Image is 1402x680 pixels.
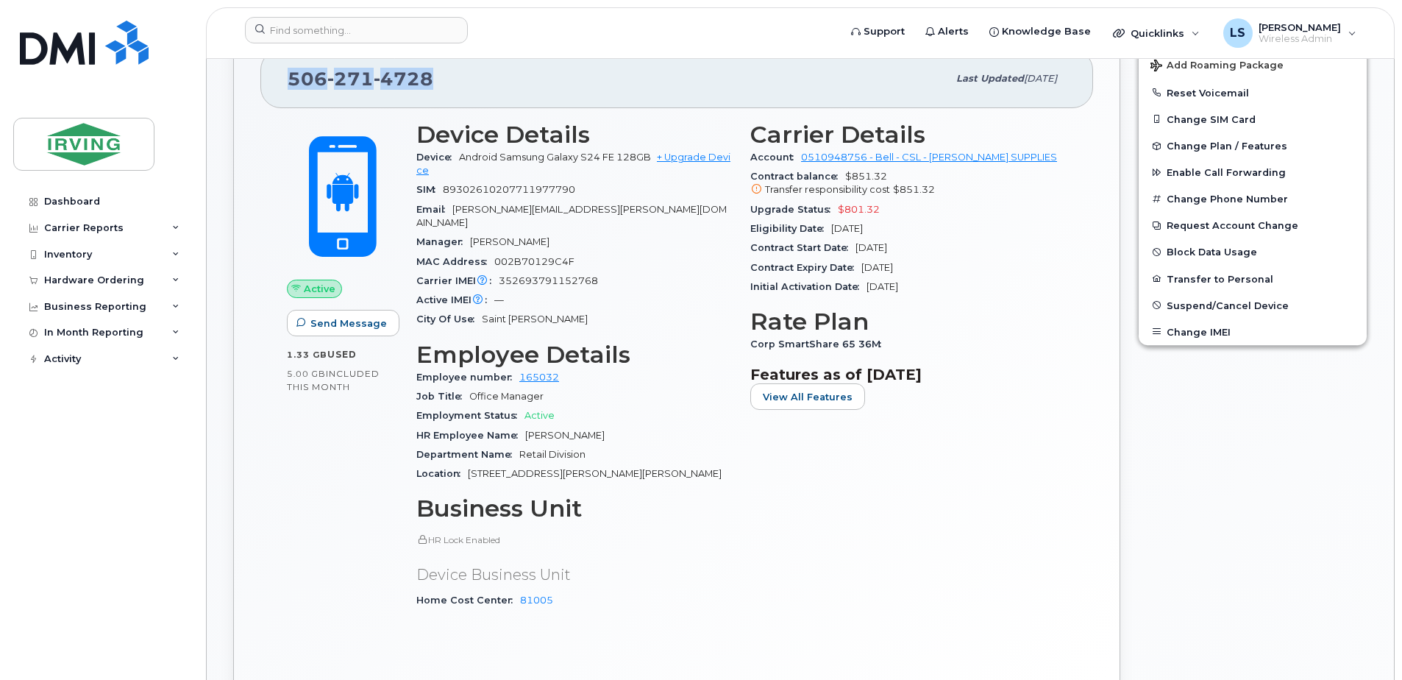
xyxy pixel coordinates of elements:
[750,223,831,234] span: Eligibility Date
[416,391,469,402] span: Job Title
[831,223,863,234] span: [DATE]
[482,314,588,325] span: Saint [PERSON_NAME]
[861,262,893,273] span: [DATE]
[750,171,845,182] span: Contract balance
[520,595,553,606] a: 81005
[1139,292,1367,319] button: Suspend/Cancel Device
[416,204,727,228] span: [PERSON_NAME][EMAIL_ADDRESS][PERSON_NAME][DOMAIN_NAME]
[1139,106,1367,132] button: Change SIM Card
[750,281,867,292] span: Initial Activation Date
[801,152,1057,163] a: 0510948756 - Bell - CSL - [PERSON_NAME] SUPPLIES
[416,410,524,421] span: Employment Status
[499,275,598,286] span: 352693791152768
[416,152,459,163] span: Device
[750,339,889,350] span: Corp SmartShare 65 36M
[956,73,1024,84] span: Last updated
[915,17,979,46] a: Alerts
[750,262,861,273] span: Contract Expiry Date
[1002,24,1091,39] span: Knowledge Base
[1131,27,1184,39] span: Quicklinks
[750,121,1067,148] h3: Carrier Details
[416,534,733,546] p: HR Lock Enabled
[1103,18,1210,48] div: Quicklinks
[838,204,880,215] span: $801.32
[468,468,722,479] span: [STREET_ADDRESS][PERSON_NAME][PERSON_NAME]
[416,449,519,460] span: Department Name
[1230,24,1245,42] span: LS
[459,152,651,163] span: Android Samsung Galaxy S24 FE 128GB
[750,383,865,410] button: View All Features
[750,171,1067,197] span: $851.32
[1213,18,1367,48] div: Lisa Soucy
[469,391,544,402] span: Office Manager
[416,372,519,383] span: Employee number
[519,372,559,383] a: 165032
[765,184,890,195] span: Transfer responsibility cost
[1259,33,1341,45] span: Wireless Admin
[1139,212,1367,238] button: Request Account Change
[416,294,494,305] span: Active IMEI
[750,152,801,163] span: Account
[1139,49,1367,79] button: Add Roaming Package
[416,495,733,522] h3: Business Unit
[416,275,499,286] span: Carrier IMEI
[416,341,733,368] h3: Employee Details
[416,430,525,441] span: HR Employee Name
[287,369,326,379] span: 5.00 GB
[1139,159,1367,185] button: Enable Call Forwarding
[1139,266,1367,292] button: Transfer to Personal
[374,68,433,90] span: 4728
[867,281,898,292] span: [DATE]
[1139,319,1367,345] button: Change IMEI
[416,314,482,325] span: City Of Use
[304,282,335,296] span: Active
[245,17,468,43] input: Find something...
[494,256,574,267] span: 002B70129C4F
[1139,238,1367,265] button: Block Data Usage
[494,294,504,305] span: —
[1139,132,1367,159] button: Change Plan / Features
[1139,185,1367,212] button: Change Phone Number
[841,17,915,46] a: Support
[327,349,357,360] span: used
[1139,79,1367,106] button: Reset Voicemail
[938,24,969,39] span: Alerts
[763,390,853,404] span: View All Features
[524,410,555,421] span: Active
[416,236,470,247] span: Manager
[470,236,549,247] span: [PERSON_NAME]
[1167,300,1289,311] span: Suspend/Cancel Device
[287,310,399,336] button: Send Message
[750,204,838,215] span: Upgrade Status
[416,184,443,195] span: SIM
[443,184,575,195] span: 89302610207711977790
[525,430,605,441] span: [PERSON_NAME]
[416,595,520,606] span: Home Cost Center
[1024,73,1057,84] span: [DATE]
[1259,21,1341,33] span: [PERSON_NAME]
[1167,167,1286,178] span: Enable Call Forwarding
[519,449,586,460] span: Retail Division
[287,368,380,392] span: included this month
[416,204,452,215] span: Email
[750,366,1067,383] h3: Features as of [DATE]
[288,68,433,90] span: 506
[750,242,855,253] span: Contract Start Date
[864,24,905,39] span: Support
[416,468,468,479] span: Location
[1167,141,1287,152] span: Change Plan / Features
[1150,60,1284,74] span: Add Roaming Package
[750,308,1067,335] h3: Rate Plan
[416,564,733,586] p: Device Business Unit
[416,121,733,148] h3: Device Details
[287,350,327,360] span: 1.33 GB
[327,68,374,90] span: 271
[310,316,387,330] span: Send Message
[979,17,1101,46] a: Knowledge Base
[416,256,494,267] span: MAC Address
[855,242,887,253] span: [DATE]
[893,184,935,195] span: $851.32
